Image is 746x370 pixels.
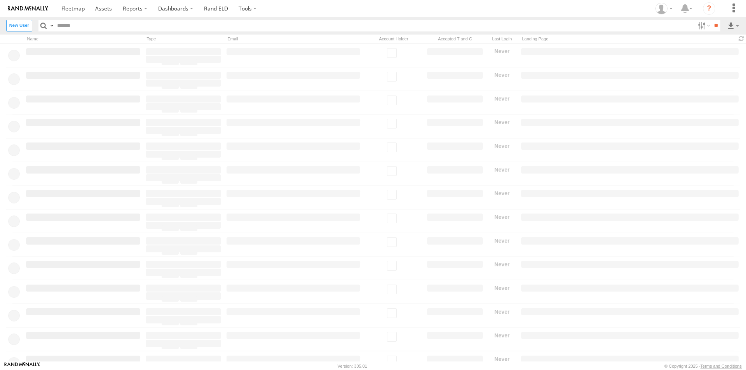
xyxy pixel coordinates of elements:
a: Terms and Conditions [701,364,742,368]
label: Create New User [6,20,32,31]
span: Refresh [737,35,746,43]
label: Search Filter Options [695,20,711,31]
div: Version: 305.01 [338,364,367,368]
div: Landing Page [520,35,734,43]
img: rand-logo.svg [8,6,48,11]
div: Email [225,35,361,43]
label: Export results as... [727,20,740,31]
div: Name [25,35,141,43]
div: © Copyright 2025 - [664,364,742,368]
div: Type [145,35,222,43]
i: ? [703,2,715,15]
div: Account Holder [364,35,423,43]
div: Mary Lewis [653,3,675,14]
label: Search Query [49,20,55,31]
div: Last Login [487,35,517,43]
div: Has user accepted Terms and Conditions [426,35,484,43]
a: Visit our Website [4,362,40,370]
